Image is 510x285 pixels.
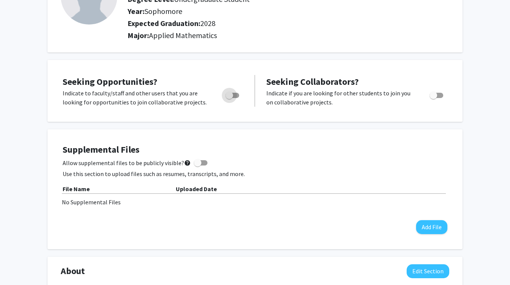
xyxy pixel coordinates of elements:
b: File Name [63,185,90,193]
mat-icon: help [184,158,191,167]
span: 2028 [200,18,215,28]
button: Edit About [407,264,449,278]
div: Toggle [427,89,447,100]
h2: Year: [127,7,415,16]
p: Use this section to upload files such as resumes, transcripts, and more. [63,169,447,178]
p: Indicate if you are looking for other students to join you on collaborative projects. [266,89,415,107]
span: About [61,264,85,278]
span: Allow supplemental files to be publicly visible? [63,158,191,167]
span: Seeking Collaborators? [266,76,359,87]
b: Uploaded Date [176,185,217,193]
h2: Expected Graduation: [127,19,415,28]
p: Indicate to faculty/staff and other users that you are looking for opportunities to join collabor... [63,89,211,107]
button: Add File [416,220,447,234]
h2: Major: [127,31,449,40]
span: Applied Mathematics [149,31,217,40]
iframe: Chat [6,251,32,279]
h4: Supplemental Files [63,144,447,155]
span: Sophomore [144,6,182,16]
div: No Supplemental Files [62,198,448,207]
span: Seeking Opportunities? [63,76,157,87]
div: Toggle [223,89,243,100]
